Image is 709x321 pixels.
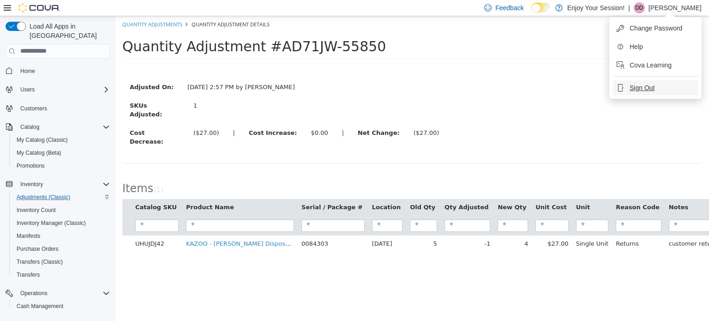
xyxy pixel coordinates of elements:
[17,84,110,95] span: Users
[416,219,457,236] td: $27.00
[9,255,114,268] button: Transfers (Classic)
[635,2,643,13] span: DD
[13,160,110,171] span: Promotions
[567,2,625,13] p: Enjoy Your Session!
[613,58,698,73] button: Cova Learning
[182,219,253,236] td: 0084303
[13,243,62,254] a: Purchase Orders
[497,219,550,236] td: Returns
[291,219,325,236] td: 5
[20,67,35,75] span: Home
[7,5,67,12] a: Quantity Adjustments
[630,24,682,33] span: Change Password
[9,191,114,204] button: Adjustments (Classic)
[13,301,67,312] a: Cash Management
[20,123,39,131] span: Catalog
[13,134,110,145] span: My Catalog (Classic)
[630,61,672,70] span: Cova Learning
[18,3,60,12] img: Cova
[13,230,44,242] a: Manifests
[9,204,114,217] button: Inventory Count
[9,230,114,242] button: Manifests
[111,112,126,121] label: |
[13,192,110,203] span: Adjustments (Classic)
[613,39,698,54] button: Help
[7,166,38,179] span: Items
[420,187,453,196] button: Unit Cost
[2,83,114,96] button: Users
[7,112,71,130] label: Cost Decrease:
[553,187,575,196] button: Notes
[20,181,43,188] span: Inventory
[13,192,74,203] a: Adjustments (Classic)
[17,103,110,114] span: Customers
[495,3,523,12] span: Feedback
[2,287,114,300] button: Operations
[126,112,189,121] label: Cost Increase:
[457,219,497,236] td: Single Unit
[17,65,110,77] span: Home
[13,147,110,158] span: My Catalog (Beta)
[329,187,375,196] button: Qty Adjusted
[65,67,186,76] div: [DATE] 2:57 PM by [PERSON_NAME]
[13,256,66,267] a: Transfers (Classic)
[630,42,643,51] span: Help
[17,271,40,279] span: Transfers
[20,290,48,297] span: Operations
[13,160,48,171] a: Promotions
[13,218,110,229] span: Inventory Manager (Classic)
[17,121,110,133] span: Catalog
[13,243,110,254] span: Purchase Orders
[634,2,645,13] div: Devin D'Amelio
[17,179,47,190] button: Inventory
[17,206,56,214] span: Inventory Count
[17,303,63,310] span: Cash Management
[20,105,47,112] span: Customers
[9,159,114,172] button: Promotions
[195,112,212,121] div: $0.00
[257,187,287,196] button: Location
[630,83,655,92] span: Sign Out
[325,219,379,236] td: -1
[38,170,48,178] small: ( )
[17,66,39,77] a: Home
[257,224,277,231] span: [DATE]
[13,147,65,158] a: My Catalog (Beta)
[13,134,72,145] a: My Catalog (Classic)
[220,112,235,121] label: |
[531,3,551,12] input: Dark Mode
[26,22,110,40] span: Load All Apps in [GEOGRAPHIC_DATA]
[7,85,71,103] label: SKUs Adjusted:
[382,187,413,196] button: New Qty
[2,178,114,191] button: Inventory
[9,146,114,159] button: My Catalog (Beta)
[41,170,45,178] span: 1
[16,219,67,236] td: UHUJDJ42
[17,84,38,95] button: Users
[461,187,476,196] button: Unit
[298,112,324,121] div: ($27.00)
[17,162,45,170] span: Promotions
[13,218,90,229] a: Inventory Manager (Classic)
[17,149,61,157] span: My Catalog (Beta)
[294,187,322,196] button: Old Qty
[17,245,59,253] span: Purchase Orders
[78,85,161,94] div: 1
[9,300,114,313] button: Cash Management
[17,288,51,299] button: Operations
[17,219,86,227] span: Inventory Manager (Classic)
[13,256,110,267] span: Transfers (Classic)
[379,219,416,236] td: 4
[13,205,110,216] span: Inventory Count
[628,2,630,13] p: |
[17,258,63,266] span: Transfers (Classic)
[17,103,51,114] a: Customers
[7,22,270,38] span: Quantity Adjustment #AD71JW-55850
[78,112,104,121] div: ($27.00)
[649,2,702,13] p: [PERSON_NAME]
[550,219,665,236] td: customer returned, was not working have put in ocs returns bin in vault
[613,21,698,36] button: Change Password
[20,187,63,196] button: Catalog SKU
[71,187,120,196] button: Product Name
